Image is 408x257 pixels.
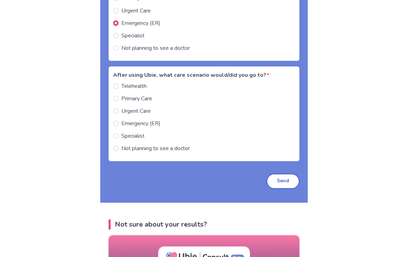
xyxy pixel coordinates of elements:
span: Primary Care [121,94,152,103]
button: Send [267,174,299,189]
span: Specialist [121,132,145,140]
span: Not planning to see a doctor [121,44,190,52]
label: After using Ubie, what care scenario would/did you go to? [113,71,291,79]
span: Emergency (ER) [121,19,160,27]
span: Emergency (ER) [121,119,160,128]
p: Not sure about your results? [115,219,207,230]
span: Specialist [121,31,145,40]
span: Urgent Care [121,107,151,115]
span: Not planning to see a doctor [121,144,190,153]
span: Urgent Care [121,7,151,15]
span: Telehealth [121,82,147,90]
